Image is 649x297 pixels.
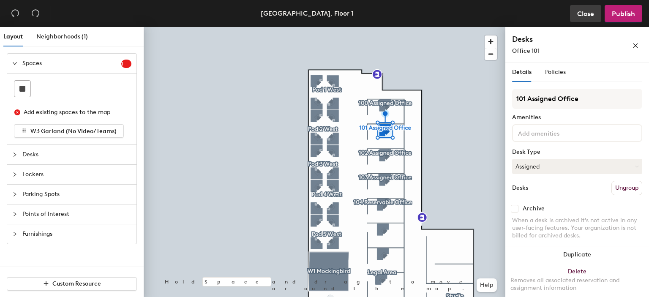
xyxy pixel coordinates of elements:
[7,277,137,291] button: Custom Resource
[121,61,131,67] span: 1
[512,114,642,121] div: Amenities
[505,246,649,263] button: Duplicate
[24,108,124,117] div: Add existing spaces to the map
[570,5,601,22] button: Close
[12,172,17,177] span: collapsed
[512,149,642,155] div: Desk Type
[3,33,23,40] span: Layout
[545,68,566,76] span: Policies
[605,5,642,22] button: Publish
[12,232,17,237] span: collapsed
[512,47,540,54] span: Office 101
[512,217,642,240] div: When a desk is archived it's not active in any user-facing features. Your organization is not bil...
[22,165,131,184] span: Lockers
[12,212,17,217] span: collapsed
[12,152,17,157] span: collapsed
[22,54,121,73] span: Spaces
[36,33,88,40] span: Neighborhoods (1)
[523,205,545,212] div: Archive
[52,280,101,287] span: Custom Resource
[512,34,605,45] h4: Desks
[14,124,124,138] button: W3 Garland (No Video/Teams)
[11,9,19,17] span: undo
[22,145,131,164] span: Desks
[22,224,131,244] span: Furnishings
[516,128,592,138] input: Add amenities
[512,159,642,174] button: Assigned
[512,68,532,76] span: Details
[14,109,20,115] span: close-circle
[577,10,594,18] span: Close
[261,8,354,19] div: [GEOGRAPHIC_DATA], Floor 1
[30,128,117,135] span: W3 Garland (No Video/Teams)
[121,60,131,68] sup: 1
[633,43,638,49] span: close
[510,277,644,292] div: Removes all associated reservation and assignment information
[512,185,528,191] div: Desks
[477,278,497,292] button: Help
[22,204,131,224] span: Points of Interest
[12,61,17,66] span: expanded
[27,5,44,22] button: Redo (⌘ + ⇧ + Z)
[22,185,131,204] span: Parking Spots
[7,5,24,22] button: Undo (⌘ + Z)
[12,192,17,197] span: collapsed
[612,10,635,18] span: Publish
[611,181,642,195] button: Ungroup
